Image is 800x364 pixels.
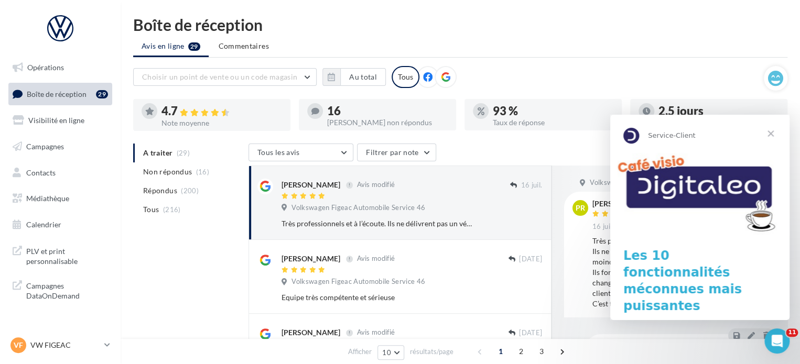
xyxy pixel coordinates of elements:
span: Opérations [27,63,64,72]
span: 1 [492,343,509,360]
div: Très professionnels et à l’écoute. Ils ne délivrent pas un véhicule qui a le moindre petit symptô... [282,218,474,229]
div: 16 [327,105,448,117]
div: [PERSON_NAME] [592,200,671,207]
span: résultats/page [410,347,453,357]
div: Note moyenne [161,119,282,127]
span: 16 juil. [592,222,614,231]
button: Tous les avis [248,144,353,161]
div: [PERSON_NAME] [282,253,340,264]
span: 3 [533,343,550,360]
span: PR [576,203,585,213]
span: PLV et print personnalisable [26,244,108,267]
div: 2,5 jours [658,105,779,117]
span: Avis modifié [356,328,395,337]
button: Filtrer par note [357,144,436,161]
div: Tous [392,66,419,88]
div: 4.7 [161,105,282,117]
a: Campagnes [6,136,114,158]
div: 93 % [493,105,613,117]
iframe: Intercom live chat message [610,115,790,320]
a: Boîte de réception29 [6,83,114,105]
span: (216) [163,205,181,214]
span: 16 juil. [521,181,542,190]
span: Volkswagen Figeac Automobile Service 46 [590,178,723,187]
span: 2 [513,343,529,360]
span: Volkswagen Figeac Automobile Service 46 [291,203,425,213]
p: VW FIGEAC [30,340,100,350]
span: Volkswagen Figeac Automobile Service 46 [291,277,425,286]
span: Médiathèque [26,194,69,203]
div: [PERSON_NAME] [282,327,340,338]
span: Campagnes [26,142,64,151]
a: VF VW FIGEAC [8,335,112,355]
a: Campagnes DataOnDemand [6,274,114,305]
a: Médiathèque [6,187,114,209]
iframe: Intercom live chat [764,328,790,354]
span: Tous les avis [257,148,300,157]
span: (200) [181,186,199,195]
button: 10 [377,345,404,360]
a: Contacts [6,162,114,184]
a: Visibilité en ligne [6,109,114,131]
span: (16) [196,168,209,176]
span: Tous [143,204,159,215]
button: Au total [322,68,386,86]
div: Boîte de réception [133,17,787,32]
div: Equipe très compétente et sérieuse [282,292,474,303]
span: 11 [786,328,798,337]
span: Afficher [348,347,372,357]
span: Calendrier [26,220,61,229]
a: Calendrier [6,214,114,236]
div: 29 [96,90,108,98]
span: Campagnes DataOnDemand [26,279,108,301]
div: [PERSON_NAME] non répondus [327,119,448,126]
span: Avis modifié [356,181,395,189]
span: Commentaires [219,41,269,51]
span: Non répondus [143,167,192,177]
span: Visibilité en ligne [28,116,84,125]
span: Avis modifié [356,255,395,263]
span: Boîte de réception [27,89,87,98]
a: Opérations [6,57,114,79]
span: Contacts [26,168,56,177]
div: Taux de réponse [493,119,613,126]
a: PLV et print personnalisable [6,240,114,271]
span: [DATE] [519,255,542,264]
span: Répondus [143,185,177,196]
div: Très professionnels et à l’écoute. Ils ne délivrent pas un véhicule qui a le moindre petit symptô... [592,236,745,309]
span: [DATE] [519,328,542,338]
button: Au total [340,68,386,86]
span: Choisir un point de vente ou un code magasin [142,72,297,81]
button: Choisir un point de vente ou un code magasin [133,68,317,86]
span: VF [14,340,23,350]
span: 10 [382,348,391,357]
div: [PERSON_NAME] [282,180,340,190]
